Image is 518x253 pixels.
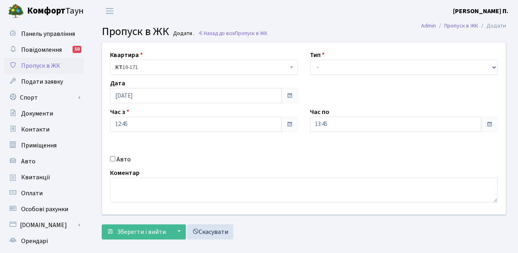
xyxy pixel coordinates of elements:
[116,155,131,164] label: Авто
[115,63,122,71] b: КТ
[4,153,84,169] a: Авто
[27,4,65,17] b: Комфорт
[21,109,53,118] span: Документи
[115,63,288,71] span: <b>КТ</b>&nbsp;&nbsp;&nbsp;&nbsp;16-171
[4,185,84,201] a: Оплати
[4,217,84,233] a: [DOMAIN_NAME]
[21,77,63,86] span: Подати заявку
[102,224,171,239] button: Зберегти і вийти
[4,201,84,217] a: Особові рахунки
[8,3,24,19] img: logo.png
[21,125,49,134] span: Контакти
[21,141,57,150] span: Приміщення
[73,46,81,53] div: 50
[4,90,84,106] a: Спорт
[409,18,518,34] nav: breadcrumb
[478,22,506,30] li: Додати
[4,42,84,58] a: Повідомлення50
[171,30,195,37] small: Додати .
[453,6,508,16] a: [PERSON_NAME] П.
[21,173,50,182] span: Квитанції
[4,74,84,90] a: Подати заявку
[21,61,60,70] span: Пропуск в ЖК
[110,60,298,75] span: <b>КТ</b>&nbsp;&nbsp;&nbsp;&nbsp;16-171
[310,50,325,60] label: Тип
[21,189,43,198] span: Оплати
[21,157,35,166] span: Авто
[4,58,84,74] a: Пропуск в ЖК
[27,4,84,18] span: Таун
[110,107,129,117] label: Час з
[117,228,166,236] span: Зберегти і вийти
[102,24,169,39] span: Пропуск в ЖК
[453,7,508,16] b: [PERSON_NAME] П.
[187,224,233,239] a: Скасувати
[235,29,268,37] span: Пропуск в ЖК
[21,29,75,38] span: Панель управління
[110,168,140,178] label: Коментар
[21,205,68,214] span: Особові рахунки
[21,45,62,54] span: Повідомлення
[4,137,84,153] a: Приміщення
[4,106,84,122] a: Документи
[421,22,436,30] a: Admin
[444,22,478,30] a: Пропуск в ЖК
[21,237,48,245] span: Орендарі
[198,29,268,37] a: Назад до всіхПропуск в ЖК
[110,50,143,60] label: Квартира
[310,107,329,117] label: Час по
[110,78,125,88] label: Дата
[100,4,120,18] button: Переключити навігацію
[4,122,84,137] a: Контакти
[4,26,84,42] a: Панель управління
[4,233,84,249] a: Орендарі
[4,169,84,185] a: Квитанції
